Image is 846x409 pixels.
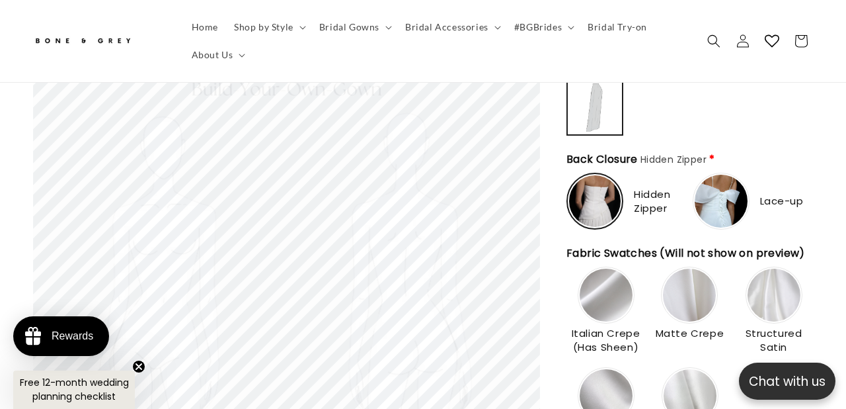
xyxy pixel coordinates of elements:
summary: Shop by Style [226,13,311,41]
img: https://cdn.shopify.com/s/files/1/0750/3832/7081/files/1-Italian-Crepe_995fc379-4248-4617-84cd-83... [580,269,633,322]
span: #BGBrides [514,21,562,33]
span: Structured Satin [734,326,813,354]
span: Home [192,21,218,33]
span: Shop by Style [234,21,293,33]
summary: About Us [184,41,251,69]
div: Free 12-month wedding planning checklistClose teaser [13,371,135,409]
button: Open chatbox [739,363,835,400]
span: Bridal Accessories [405,21,488,33]
span: Matte Crepe [654,326,726,340]
span: Hidden Zipper [634,187,687,215]
span: Italian Crepe (Has Sheen) [566,326,645,354]
summary: Search [699,26,728,56]
span: Fabric Swatches (Will not show on preview) [566,246,808,261]
p: Chat with us [739,372,835,391]
span: About Us [192,49,233,61]
span: Bridal Gowns [319,21,379,33]
button: Write a review [692,20,780,42]
span: Hidden Zipper [640,153,707,166]
img: Bone and Grey Bridal [33,30,132,52]
summary: #BGBrides [506,13,580,41]
img: https://cdn.shopify.com/s/files/1/0750/3832/7081/files/3-Matte-Crepe_80be2520-7567-4bc4-80bf-3eeb... [663,269,716,322]
a: Write a review [88,75,146,86]
a: Bone and Grey Bridal [28,25,171,57]
img: https://cdn.shopify.com/s/files/1/0750/3832/7081/files/Closure-zipper.png?v=1756370614 [569,175,621,227]
span: Bridal Try-on [588,21,647,33]
div: Rewards [52,330,93,342]
img: https://cdn.shopify.com/s/files/1/0750/3832/7081/files/4-Satin.jpg?v=1756368085 [748,269,800,322]
summary: Bridal Accessories [397,13,506,41]
a: Home [184,13,226,41]
img: https://cdn.shopify.com/s/files/1/0750/3832/7081/files/column-back_a1c87950-4657-43b0-a691-fab607... [569,81,621,133]
span: Lace-up [760,194,804,208]
summary: Bridal Gowns [311,13,397,41]
img: https://cdn.shopify.com/s/files/1/0750/3832/7081/files/Closure-lace-up.jpg?v=1756370613 [695,175,748,228]
span: Free 12-month wedding planning checklist [20,376,129,403]
span: Back Closure [566,152,707,167]
button: Close teaser [132,360,145,373]
a: Bridal Try-on [580,13,655,41]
